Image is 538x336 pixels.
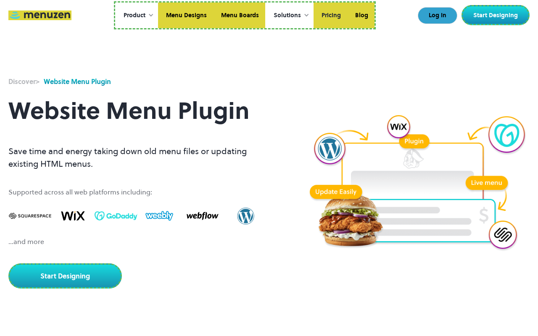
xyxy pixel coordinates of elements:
div: Website Menu Plugin [44,76,111,87]
div: Product [115,3,158,29]
a: Menu Boards [213,3,265,29]
div: > [8,76,40,87]
a: Menu Designs [158,3,213,29]
p: Save time and energy taking down old menu files or updating existing HTML menus. [8,145,267,170]
div: Product [124,11,145,20]
div: ...and more [8,236,267,247]
div: Solutions [274,11,301,20]
a: Blog [347,3,374,29]
a: Start Designing [8,263,122,289]
a: Log In [418,7,457,24]
a: Start Designing [462,5,530,25]
div: Supported across all web platforms including: [8,187,267,197]
div: Solutions [265,3,314,29]
strong: Discover [8,77,36,86]
a: Pricing [314,3,347,29]
h1: Website Menu Plugin [8,87,267,135]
